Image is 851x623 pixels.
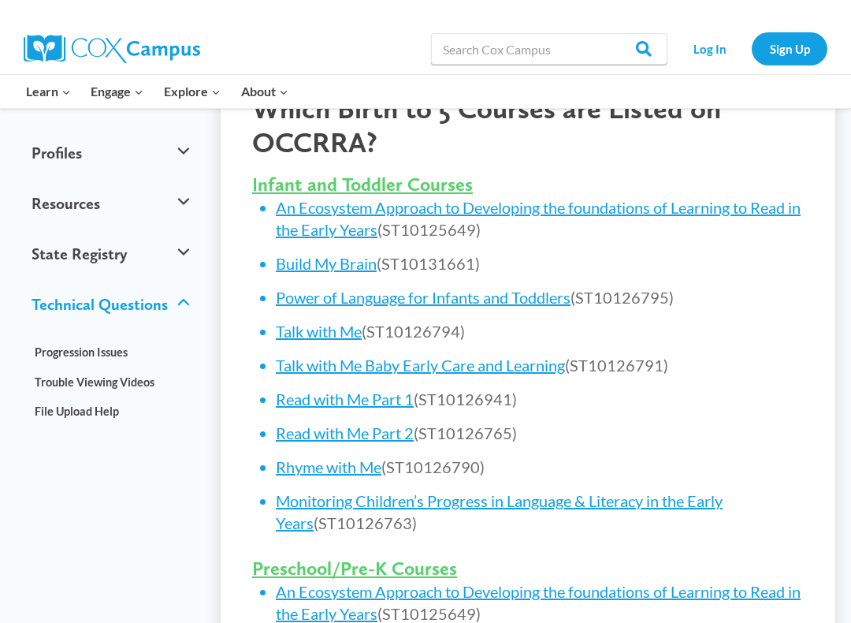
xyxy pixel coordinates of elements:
[24,338,197,367] a: Progression Issues
[276,252,804,274] li: (ST10131661)
[276,356,565,375] a: Talk with Me Baby Early Care and Learning
[16,75,298,108] nav: Primary Navigation
[24,35,200,63] img: Cox Campus
[24,397,197,426] a: File Upload Help
[276,198,801,239] a: An Ecosystem Approach to Developing the foundations of Learning to Read in the Early Years
[276,491,723,532] a: Monitoring Children’s Progress in Language & Literacy in the Early Years
[752,32,827,65] a: Sign Up
[276,286,804,308] li: (ST10126795)
[276,423,414,442] a: Read with Me Part 2
[276,457,381,476] a: Rhyme with Me
[276,196,804,241] li: (ST10125649)
[252,91,804,159] h2: Which Birth to 5 Courses are Listed on OCCRRA?
[24,128,197,178] button: Profiles
[276,456,804,478] li: (ST10126790)
[675,32,827,65] nav: Secondary Navigation
[252,557,457,580] span: Preschool/Pre-K Courses
[276,582,801,623] a: An Ecosystem Approach to Developing the foundations of Learning to Read in the Early Years
[24,178,197,229] button: Resources
[276,388,804,410] li: (ST10126941)
[276,422,804,444] li: (ST10126765)
[276,390,414,408] a: Read with Me Part 1
[276,254,377,273] a: Build My Brain
[252,173,473,196] span: Infant and Toddler Courses
[154,75,231,108] button: Child menu of Explore
[276,490,804,534] li: (ST10126763)
[24,367,197,396] a: Trouble Viewing Videos
[231,75,299,108] button: Child menu of About
[24,279,197,330] button: Technical Questions
[276,288,570,307] a: Power of Language for Infants and Toddlers
[24,229,197,279] button: State Registry
[276,322,362,341] a: Talk with Me
[276,354,804,376] li: (ST10126791)
[431,33,667,65] input: Search Cox Campus
[16,75,81,108] button: Child menu of Learn
[81,75,154,108] button: Child menu of Engage
[675,32,744,65] a: Log In
[276,320,804,342] li: (ST10126794)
